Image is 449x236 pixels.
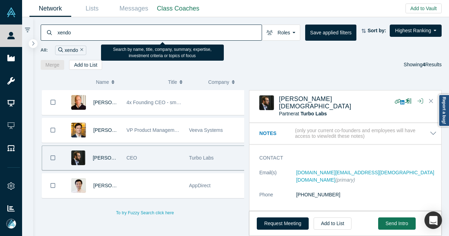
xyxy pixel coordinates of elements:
[378,217,416,230] button: Send Intro
[42,118,64,142] button: Bookmark
[262,25,300,41] button: Roles
[71,0,113,17] a: Lists
[93,155,188,161] a: [PERSON_NAME][DEMOGRAPHIC_DATA]
[406,4,442,13] button: Add to Vault
[368,28,386,33] strong: Sort by:
[314,217,351,230] button: Add to List
[257,217,309,230] button: Request Meeting
[155,0,202,17] a: Class Coaches
[29,0,71,17] a: Network
[78,46,83,54] button: Remove Filter
[71,123,86,137] img: Matt Robinson's Profile Image
[41,60,65,70] button: Merge
[279,95,351,110] a: [PERSON_NAME][DEMOGRAPHIC_DATA]
[111,208,179,217] button: To try Fuzzy Search click here
[42,174,64,198] button: Bookmark
[69,60,102,70] button: Add to List
[189,127,223,133] span: Veeva Systems
[189,155,214,161] span: Turbo Labs
[71,95,86,110] img: Evan Powell's Profile Image
[168,75,177,89] span: Title
[259,128,437,140] button: Notes (only your current co-founders and employees will have access to view/edit these notes)
[208,75,229,89] span: Company
[296,170,434,183] a: [DOMAIN_NAME][EMAIL_ADDRESS][DEMOGRAPHIC_DATA][DOMAIN_NAME]
[259,130,294,137] h3: Notes
[41,47,48,54] span: All:
[296,192,340,197] a: [PHONE_NUMBER]
[423,62,425,67] strong: 4
[42,90,64,115] button: Bookmark
[189,183,210,188] span: AppDirect
[438,94,449,127] a: Report a bug!
[259,95,274,110] img: Julian Gay's Profile Image
[301,111,327,116] a: Turbo Labs
[126,127,217,133] span: VP Product Management, Veeva Systems
[42,146,64,170] button: Bookmark
[168,75,201,89] button: Title
[55,46,86,55] div: xendo
[93,183,134,188] a: [PERSON_NAME]
[57,24,262,41] input: Search by name, title, company, summary, expertise, investment criteria or topics of focus
[71,150,85,165] img: Julian Gay's Profile Image
[404,60,442,70] div: Showing
[126,155,137,161] span: CEO
[295,128,430,140] p: (only your current co-founders and employees will have access to view/edit these notes)
[96,75,161,89] button: Name
[259,169,296,191] dt: Email(s)
[279,111,327,116] span: Partner at
[208,75,241,89] button: Company
[71,178,86,193] img: Dominic Lee's Profile Image
[259,191,296,206] dt: Phone
[259,154,427,162] h3: Contact
[335,177,355,183] span: (primary)
[96,75,109,89] span: Name
[305,25,356,41] button: Save applied filters
[390,25,442,37] button: Highest Ranking
[93,127,134,133] a: [PERSON_NAME]
[93,100,134,105] a: [PERSON_NAME]
[113,0,155,17] a: Messages
[6,7,16,17] img: Alchemist Vault Logo
[426,96,436,107] button: Close
[126,100,230,105] span: 4x Founding CEO - small investor / family office
[6,219,16,229] img: Mia Scott's Account
[423,62,442,67] span: Results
